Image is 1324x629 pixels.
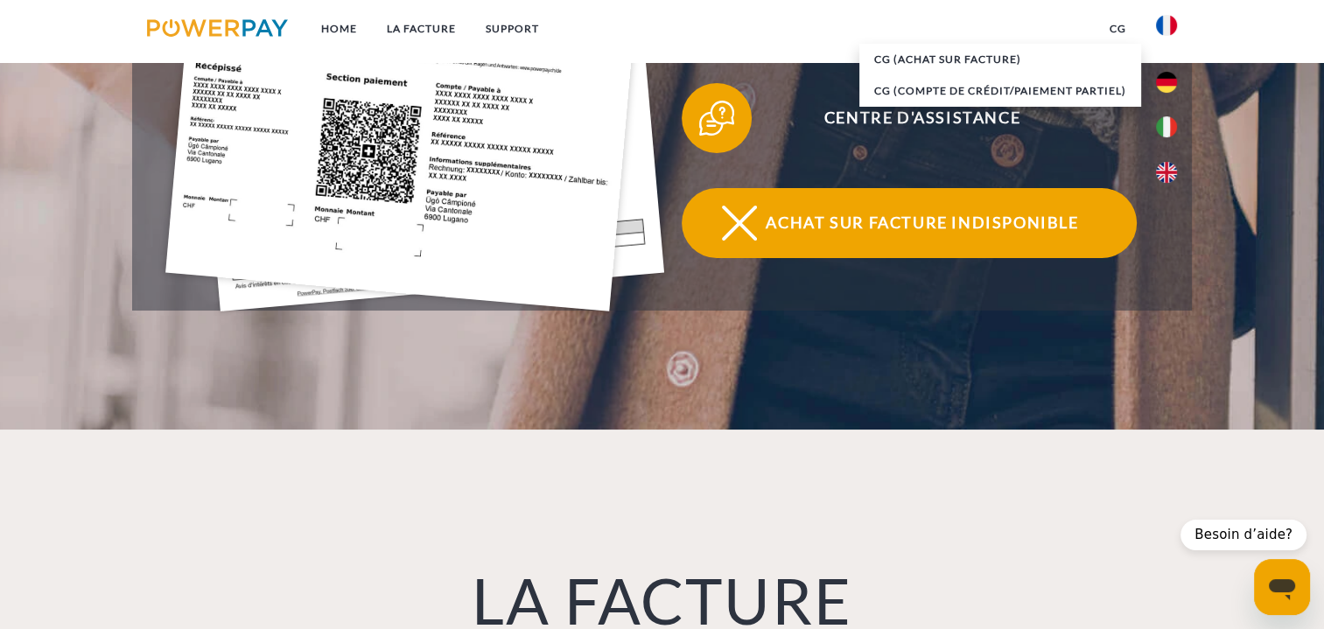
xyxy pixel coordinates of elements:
[708,83,1137,153] span: Centre d'assistance
[859,44,1141,75] a: CG (achat sur facture)
[1156,116,1177,137] img: it
[1254,559,1310,615] iframe: Bouton de lancement de la fenêtre de messagerie, conversation en cours
[1180,520,1306,550] div: Besoin d’aide?
[1156,72,1177,93] img: de
[682,83,1137,153] button: Centre d'assistance
[718,201,761,245] img: qb_close.svg
[1156,162,1177,183] img: en
[471,13,554,45] a: Support
[1156,15,1177,36] img: fr
[1095,13,1141,45] a: CG
[306,13,372,45] a: Home
[695,96,739,140] img: qb_help.svg
[859,75,1141,107] a: CG (Compte de crédit/paiement partiel)
[147,19,288,37] img: logo-powerpay.svg
[682,188,1137,258] button: Achat sur facture indisponible
[708,188,1137,258] span: Achat sur facture indisponible
[372,13,471,45] a: LA FACTURE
